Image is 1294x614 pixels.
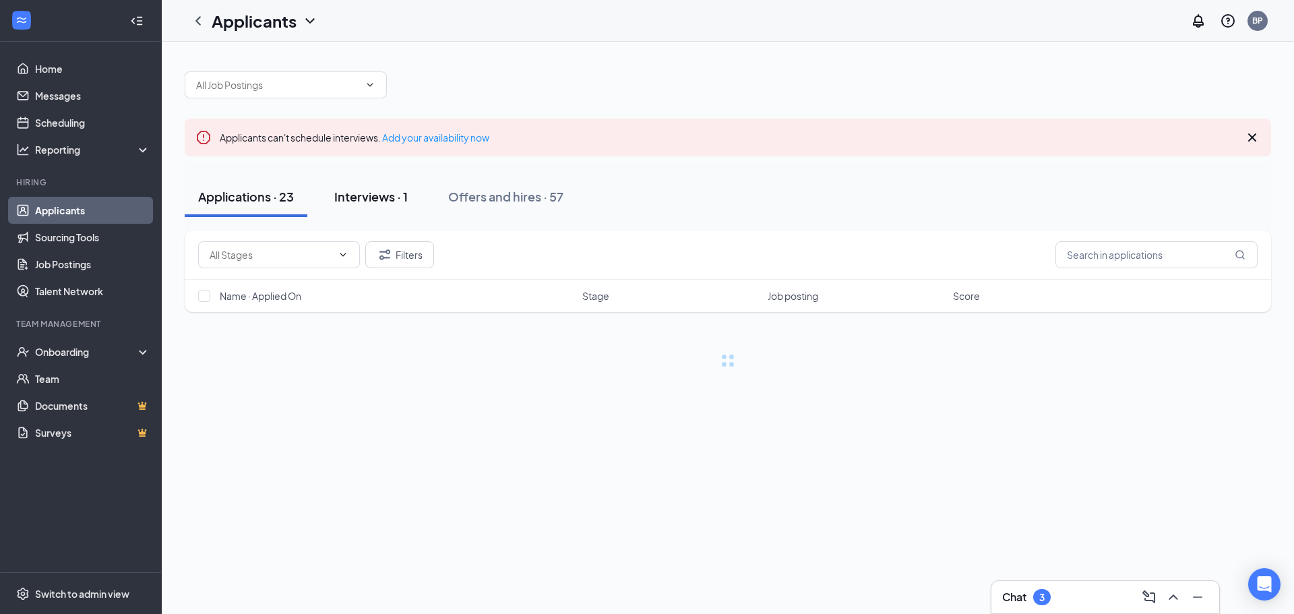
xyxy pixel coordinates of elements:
svg: Minimize [1190,589,1206,605]
div: Team Management [16,318,148,330]
div: Reporting [35,143,151,156]
div: Onboarding [35,345,139,359]
button: ChevronUp [1163,586,1184,608]
a: DocumentsCrown [35,392,150,419]
svg: Cross [1244,129,1260,146]
svg: Settings [16,587,30,601]
svg: Filter [377,247,393,263]
span: Stage [582,289,609,303]
a: Sourcing Tools [35,224,150,251]
div: Switch to admin view [35,587,129,601]
span: Name · Applied On [220,289,301,303]
svg: Collapse [130,14,144,28]
button: ComposeMessage [1138,586,1160,608]
a: Team [35,365,150,392]
input: All Stages [210,247,332,262]
input: Search in applications [1055,241,1258,268]
button: Filter Filters [365,241,434,268]
svg: WorkstreamLogo [15,13,28,27]
svg: QuestionInfo [1220,13,1236,29]
h1: Applicants [212,9,297,32]
span: Job posting [768,289,818,303]
button: Minimize [1187,586,1208,608]
h3: Chat [1002,590,1026,605]
svg: ChevronLeft [190,13,206,29]
a: Add your availability now [382,131,489,144]
div: BP [1252,15,1263,26]
div: Interviews · 1 [334,188,408,205]
svg: Notifications [1190,13,1206,29]
input: All Job Postings [196,78,359,92]
a: Applicants [35,197,150,224]
div: 3 [1039,592,1045,603]
a: Home [35,55,150,82]
span: Score [953,289,980,303]
svg: MagnifyingGlass [1235,249,1245,260]
a: Scheduling [35,109,150,136]
a: SurveysCrown [35,419,150,446]
svg: ComposeMessage [1141,589,1157,605]
a: Talent Network [35,278,150,305]
svg: UserCheck [16,345,30,359]
div: Offers and hires · 57 [448,188,563,205]
svg: Error [195,129,212,146]
svg: ChevronUp [1165,589,1181,605]
div: Open Intercom Messenger [1248,568,1281,601]
svg: ChevronDown [365,80,375,90]
div: Hiring [16,177,148,188]
a: Messages [35,82,150,109]
span: Applicants can't schedule interviews. [220,131,489,144]
svg: Analysis [16,143,30,156]
svg: ChevronDown [338,249,348,260]
svg: ChevronDown [302,13,318,29]
a: Job Postings [35,251,150,278]
div: Applications · 23 [198,188,294,205]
